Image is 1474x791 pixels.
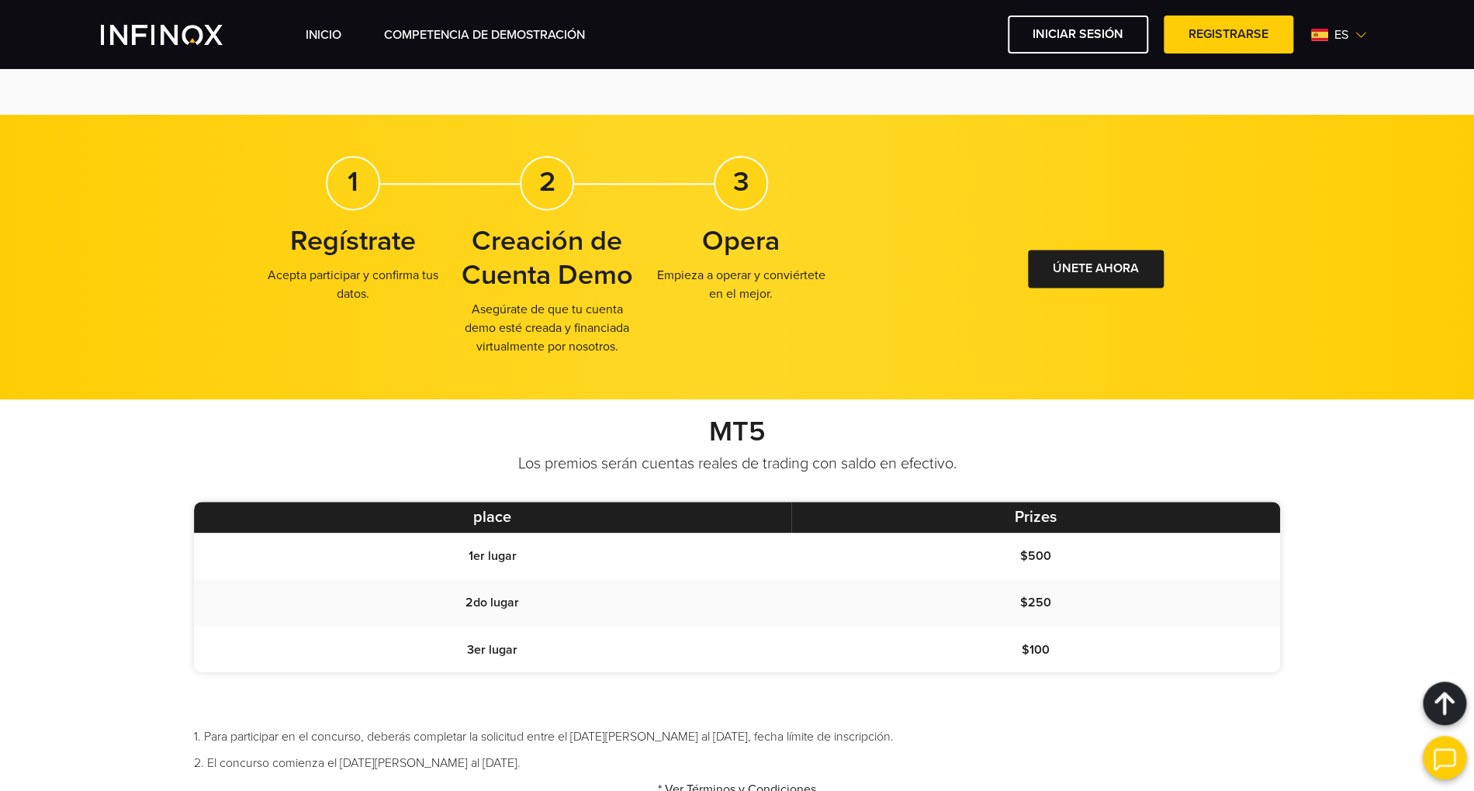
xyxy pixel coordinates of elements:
[791,626,1280,672] td: $100
[306,26,341,44] a: INICIO
[733,165,749,199] strong: 3
[384,26,585,44] a: Competencia de Demostración
[539,165,555,199] strong: 2
[791,579,1280,626] td: $250
[791,533,1280,579] td: $500
[194,579,791,626] td: 2do lugar
[1423,736,1466,779] img: open convrs live chat
[194,502,791,533] th: place
[194,753,1280,772] li: 2. El concurso comienza el [DATE][PERSON_NAME] al [DATE].
[709,415,766,448] strong: MT5
[1164,16,1293,54] a: Registrarse
[290,224,416,257] strong: Regístrate
[194,626,791,672] td: 3er lugar
[348,165,358,199] strong: 1
[1028,250,1164,288] a: ÚNETE AHORA
[194,453,1280,475] p: Los premios serán cuentas reales de trading con saldo en efectivo.
[1008,16,1148,54] a: Iniciar sesión
[1328,26,1355,44] span: es
[462,224,633,292] strong: Creación de Cuenta Demo
[652,266,830,303] p: Empieza a operar y conviértete en el mejor.
[194,727,1280,745] li: 1. Para participar en el concurso, deberás completar la solicitud entre el [DATE][PERSON_NAME] al...
[264,266,442,303] p: Acepta participar y confirma tus datos.
[101,25,259,45] a: INFINOX Vite
[458,300,636,356] p: Asegúrate de que tu cuenta demo esté creada y financiada virtualmente por nosotros.
[791,502,1280,533] th: Prizes
[702,224,780,257] strong: Opera
[194,533,791,579] td: 1er lugar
